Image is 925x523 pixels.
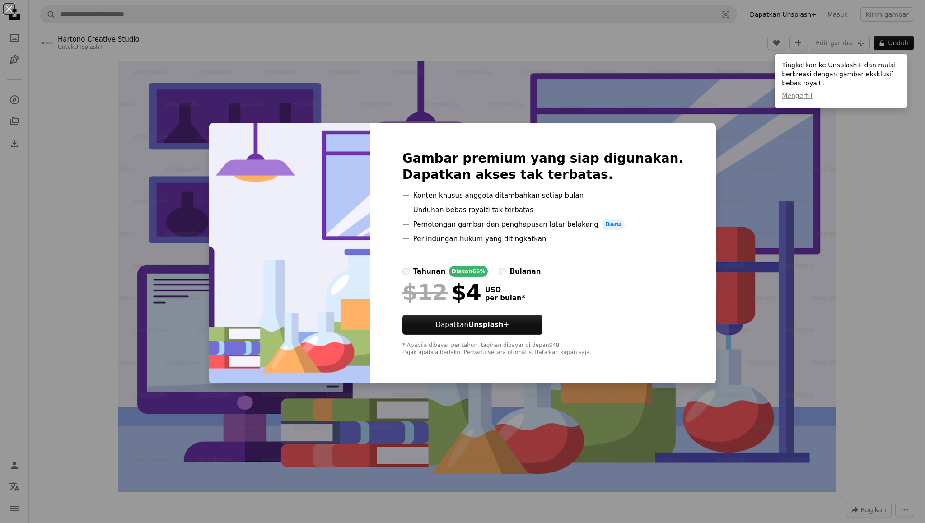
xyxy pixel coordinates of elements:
[485,286,525,294] span: USD
[402,150,683,183] h2: Gambar premium yang siap digunakan. Dapatkan akses tak terbatas.
[209,123,370,383] img: premium_vector-1723387348709-878a0b37c640
[499,268,506,275] input: bulanan
[402,280,448,304] span: $12
[449,266,488,277] div: Diskon 66%
[402,280,481,304] div: $4
[402,190,683,201] li: Konten khusus anggota ditambahkan setiap bulan
[402,268,410,275] input: tahunanDiskon66%
[402,219,683,230] li: Pemotongan gambar dan penghapusan latar belakang
[402,342,683,356] div: * Apabila dibayar per tahun, tagihan dibayar di depan $48 Pajak apabila berlaku. Perbarui secara ...
[775,54,907,108] div: Tingkatkan ke Unsplash+ dan mulai berkreasi dengan gambar eksklusif bebas royalti.
[602,219,625,230] span: Baru
[485,294,525,302] span: per bulan *
[468,321,509,329] strong: Unsplash+
[402,233,683,244] li: Perlindungan hukum yang ditingkatkan
[402,315,542,335] button: DapatkanUnsplash+
[509,266,541,277] div: bulanan
[402,205,683,215] li: Unduhan bebas royalti tak terbatas
[782,92,813,101] button: Mengerti!
[413,266,445,277] div: tahunan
